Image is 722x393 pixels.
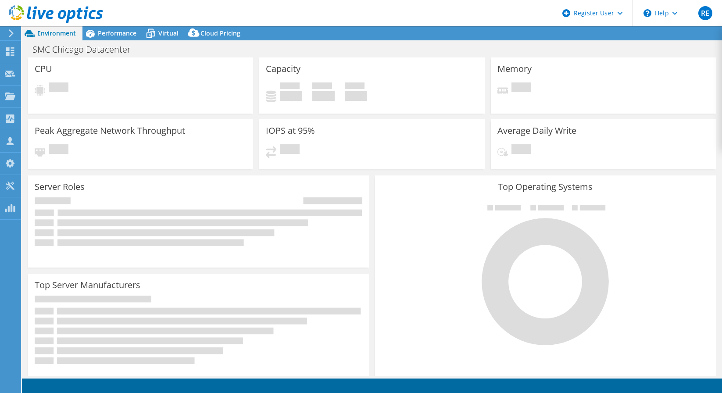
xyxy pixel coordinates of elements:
[35,126,185,136] h3: Peak Aggregate Network Throughput
[280,91,302,101] h4: 0 GiB
[49,82,68,94] span: Pending
[49,144,68,156] span: Pending
[345,82,365,91] span: Total
[35,64,52,74] h3: CPU
[511,82,531,94] span: Pending
[643,9,651,17] svg: \n
[35,182,85,192] h3: Server Roles
[312,91,335,101] h4: 0 GiB
[37,29,76,37] span: Environment
[98,29,136,37] span: Performance
[280,144,300,156] span: Pending
[345,91,367,101] h4: 0 GiB
[35,280,140,290] h3: Top Server Manufacturers
[382,182,709,192] h3: Top Operating Systems
[266,126,315,136] h3: IOPS at 95%
[497,126,576,136] h3: Average Daily Write
[497,64,532,74] h3: Memory
[312,82,332,91] span: Free
[280,82,300,91] span: Used
[29,45,144,54] h1: SMC Chicago Datacenter
[266,64,300,74] h3: Capacity
[698,6,712,20] span: RE
[511,144,531,156] span: Pending
[158,29,179,37] span: Virtual
[200,29,240,37] span: Cloud Pricing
